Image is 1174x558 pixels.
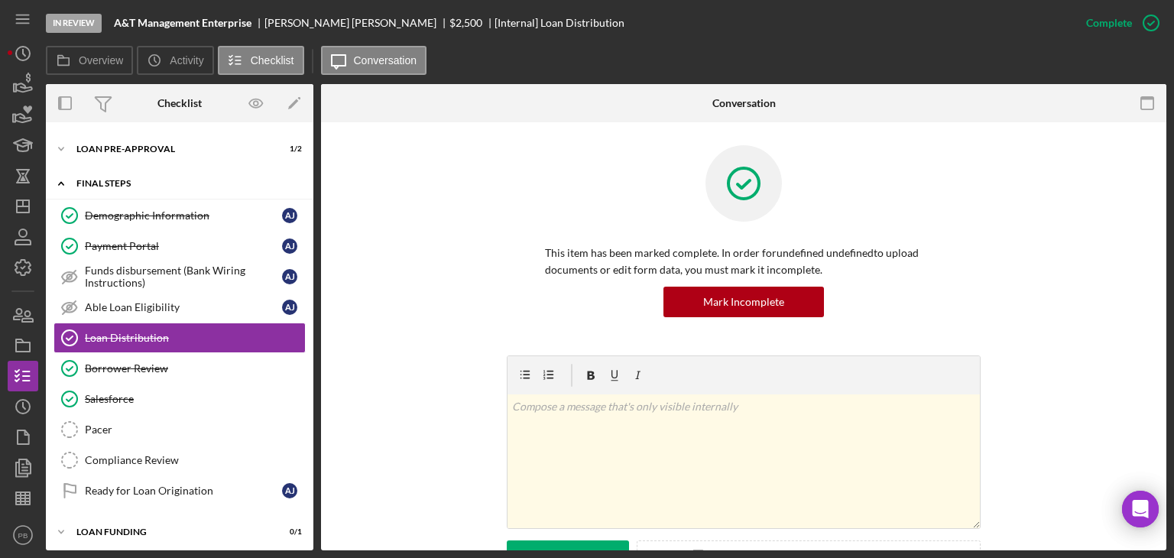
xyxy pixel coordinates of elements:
[703,287,784,317] div: Mark Incomplete
[85,423,305,436] div: Pacer
[282,483,297,498] div: A J
[114,17,251,29] b: A&T Management Enterprise
[54,200,306,231] a: Demographic InformationAJ
[46,14,102,33] div: In Review
[85,332,305,344] div: Loan Distribution
[712,97,776,109] div: Conversation
[354,54,417,67] label: Conversation
[85,301,282,313] div: Able Loan Eligibility
[282,269,297,284] div: A J
[282,208,297,223] div: A J
[137,46,213,75] button: Activity
[495,17,624,29] div: [Internal] Loan Distribution
[54,323,306,353] a: Loan Distribution
[18,531,28,540] text: PB
[85,454,305,466] div: Compliance Review
[85,209,282,222] div: Demographic Information
[85,485,282,497] div: Ready for Loan Origination
[54,353,306,384] a: Borrower Review
[54,384,306,414] a: Salesforce
[449,16,482,29] span: $2,500
[663,287,824,317] button: Mark Incomplete
[54,414,306,445] a: Pacer
[76,144,264,154] div: Loan Pre-Approval
[85,393,305,405] div: Salesforce
[1086,8,1132,38] div: Complete
[79,54,123,67] label: Overview
[85,264,282,289] div: Funds disbursement (Bank Wiring Instructions)
[76,527,264,537] div: Loan Funding
[54,292,306,323] a: Able Loan EligibilityAJ
[85,240,282,252] div: Payment Portal
[545,245,942,279] p: This item has been marked complete. In order for undefined undefined to upload documents or edit ...
[54,475,306,506] a: Ready for Loan OriginationAJ
[8,520,38,550] button: PB
[218,46,304,75] button: Checklist
[321,46,427,75] button: Conversation
[274,527,302,537] div: 0 / 1
[54,261,306,292] a: Funds disbursement (Bank Wiring Instructions)AJ
[282,300,297,315] div: A J
[1122,491,1159,527] div: Open Intercom Messenger
[76,179,294,188] div: FINAL STEPS
[46,46,133,75] button: Overview
[54,231,306,261] a: Payment PortalAJ
[251,54,294,67] label: Checklist
[54,445,306,475] a: Compliance Review
[157,97,202,109] div: Checklist
[170,54,203,67] label: Activity
[282,238,297,254] div: A J
[85,362,305,375] div: Borrower Review
[1071,8,1166,38] button: Complete
[264,17,449,29] div: [PERSON_NAME] [PERSON_NAME]
[274,144,302,154] div: 1 / 2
